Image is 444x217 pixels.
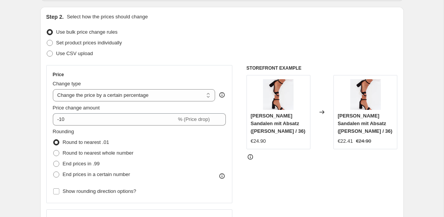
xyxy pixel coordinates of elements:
[67,13,148,21] p: Select how the prices should change
[63,188,136,194] span: Show rounding direction options?
[53,129,74,134] span: Rounding
[53,105,100,111] span: Price change amount
[218,91,226,99] div: help
[56,29,118,35] span: Use bulk price change rules
[56,40,122,46] span: Set product prices individually
[251,113,305,134] span: [PERSON_NAME] Sandalen mit Absatz ([PERSON_NAME] / 36)
[63,150,134,156] span: Round to nearest whole number
[338,113,392,134] span: [PERSON_NAME] Sandalen mit Absatz ([PERSON_NAME] / 36)
[350,79,381,110] img: custom1000x1500_1086447_80x.jpg
[178,116,210,122] span: % (Price drop)
[63,139,109,145] span: Round to nearest .01
[63,161,100,166] span: End prices in .99
[56,51,93,56] span: Use CSV upload
[263,79,294,110] img: custom1000x1500_1086447_80x.jpg
[356,137,371,145] strike: €24.90
[53,81,81,86] span: Change type
[338,137,353,145] div: €22.41
[251,137,266,145] div: €24.90
[53,72,64,78] h3: Price
[63,171,130,177] span: End prices in a certain number
[46,13,64,21] h2: Step 2.
[246,65,398,71] h6: STOREFRONT EXAMPLE
[53,113,176,126] input: -15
